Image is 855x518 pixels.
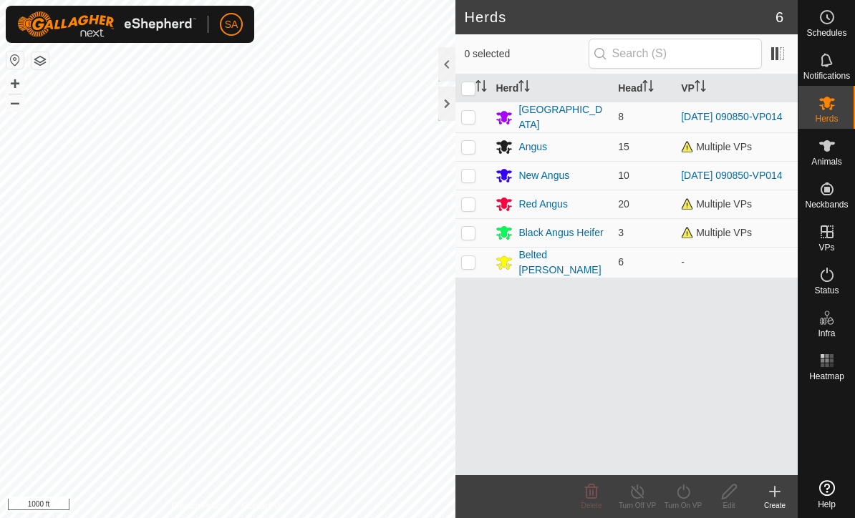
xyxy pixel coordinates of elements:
[518,102,607,132] div: [GEOGRAPHIC_DATA]
[17,11,196,37] img: Gallagher Logo
[818,329,835,338] span: Infra
[811,157,842,166] span: Animals
[490,74,612,102] th: Herd
[518,248,607,278] div: Belted [PERSON_NAME]
[618,198,629,210] span: 20
[6,75,24,92] button: +
[464,47,588,62] span: 0 selected
[518,197,568,212] div: Red Angus
[805,200,848,209] span: Neckbands
[695,82,706,94] p-sorticon: Activate to sort
[475,82,487,94] p-sorticon: Activate to sort
[815,114,838,123] span: Herds
[681,111,782,122] a: [DATE] 090850-VP014
[618,141,629,152] span: 15
[814,286,839,295] span: Status
[618,227,624,238] span: 3
[818,243,834,252] span: VPs
[581,502,602,509] span: Delete
[614,500,660,511] div: Turn Off VP
[518,168,569,183] div: New Angus
[618,111,624,122] span: 8
[618,256,624,268] span: 6
[809,372,844,381] span: Heatmap
[681,170,782,181] a: [DATE] 090850-VP014
[752,500,798,511] div: Create
[518,140,547,155] div: Angus
[660,500,706,511] div: Turn On VP
[675,74,798,102] th: VP
[464,9,775,26] h2: Herds
[806,29,846,37] span: Schedules
[818,500,836,509] span: Help
[612,74,675,102] th: Head
[6,52,24,69] button: Reset Map
[798,474,855,514] a: Help
[642,82,654,94] p-sorticon: Activate to sort
[681,198,752,210] span: Multiple VPs
[518,82,530,94] p-sorticon: Activate to sort
[681,141,752,152] span: Multiple VPs
[171,499,225,512] a: Privacy Policy
[675,247,798,278] td: -
[6,94,24,111] button: –
[706,500,752,511] div: Edit
[681,227,752,238] span: Multiple VPs
[225,17,238,32] span: SA
[618,170,629,181] span: 10
[32,52,49,69] button: Map Layers
[803,72,850,80] span: Notifications
[518,225,603,240] div: Black Angus Heifer
[242,499,284,512] a: Contact Us
[589,39,762,69] input: Search (S)
[776,6,783,28] span: 6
